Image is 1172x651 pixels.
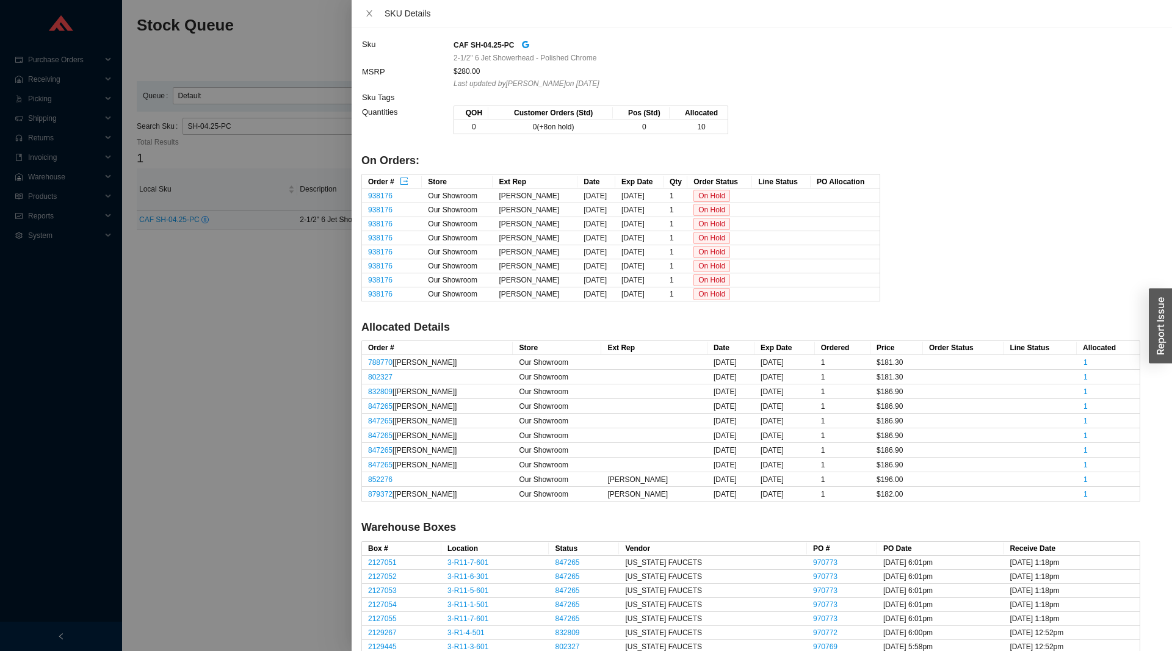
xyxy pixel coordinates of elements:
[447,628,485,637] a: 3-R1-4-501
[707,443,754,458] td: [DATE]
[1083,458,1088,464] button: 1
[754,487,815,502] td: [DATE]
[813,600,837,609] a: 970773
[549,542,619,556] th: Status
[813,628,837,637] a: 970772
[399,175,409,185] button: export
[533,123,574,131] span: 0 (+ 8 on hold)
[362,341,513,355] th: Order #
[493,287,577,301] td: [PERSON_NAME]
[813,642,837,651] a: 970769
[613,106,670,120] th: Pos (Std)
[1083,487,1088,494] button: 1
[385,7,1162,20] div: SKU Details
[368,461,392,469] a: 847265
[815,428,870,443] td: 1
[513,472,601,487] td: Our Showroom
[368,220,392,228] a: 938176
[693,246,730,258] span: On Hold
[693,232,730,244] span: On Hold
[368,446,392,455] a: 847265
[368,262,392,270] a: 938176
[877,626,1004,640] td: [DATE] 6:00pm
[870,472,923,487] td: $196.00
[754,384,815,399] td: [DATE]
[870,355,923,370] td: $181.30
[577,189,615,203] td: [DATE]
[368,614,397,623] a: 2127055
[615,287,664,301] td: [DATE]
[877,584,1004,598] td: [DATE] 6:01pm
[493,174,577,189] th: Ext Rep
[815,414,870,428] td: 1
[664,174,687,189] th: Qty
[493,203,577,217] td: [PERSON_NAME]
[454,52,596,64] span: 2-1/2" 6 Jet Showerhead - Polished Chrome
[368,628,397,637] a: 2129267
[1004,341,1077,355] th: Line Status
[877,570,1004,584] td: [DATE] 6:01pm
[615,174,664,189] th: Exp Date
[368,206,392,214] a: 938176
[664,217,687,231] td: 1
[1004,570,1140,584] td: [DATE] 1:18pm
[513,370,601,384] td: Our Showroom
[454,120,488,134] td: 0
[447,600,488,609] a: 3-R11-1-501
[619,626,807,640] td: [US_STATE] FAUCETS
[815,443,870,458] td: 1
[361,320,1140,335] h4: Allocated Details
[807,542,877,556] th: PO #
[422,174,493,189] th: Store
[577,259,615,273] td: [DATE]
[923,341,1004,355] th: Order Status
[362,399,513,414] td: [[PERSON_NAME]]
[601,472,707,487] td: [PERSON_NAME]
[362,487,513,502] td: [[PERSON_NAME]]
[615,189,664,203] td: [DATE]
[693,260,730,272] span: On Hold
[870,414,923,428] td: $186.90
[454,65,1140,77] div: $280.00
[521,38,530,52] a: google
[361,9,377,18] button: Close
[362,384,513,399] td: [[PERSON_NAME]]
[707,355,754,370] td: [DATE]
[601,341,707,355] th: Ext Rep
[615,259,664,273] td: [DATE]
[368,475,392,484] a: 852276
[813,572,837,581] a: 970773
[493,231,577,245] td: [PERSON_NAME]
[422,189,493,203] td: Our Showroom
[664,203,687,217] td: 1
[577,245,615,259] td: [DATE]
[521,40,530,49] span: google
[815,384,870,399] td: 1
[707,472,754,487] td: [DATE]
[361,105,453,141] td: Quantities
[422,231,493,245] td: Our Showroom
[615,245,664,259] td: [DATE]
[447,558,488,567] a: 3-R11-7-601
[555,642,579,651] a: 802327
[362,458,513,472] td: [[PERSON_NAME]]
[362,355,513,370] td: [[PERSON_NAME]]
[1083,473,1088,479] button: 1
[877,542,1004,556] th: PO Date
[877,556,1004,570] td: [DATE] 6:01pm
[870,399,923,414] td: $186.90
[615,203,664,217] td: [DATE]
[454,79,599,88] i: Last updated by [PERSON_NAME] on [DATE]
[368,600,397,609] a: 2127054
[1083,429,1088,435] button: 1
[555,572,579,581] a: 847265
[877,598,1004,612] td: [DATE] 6:01pm
[693,288,730,300] span: On Hold
[368,290,392,298] a: 938176
[368,417,392,425] a: 847265
[601,487,707,502] td: [PERSON_NAME]
[555,600,579,609] a: 847265
[577,231,615,245] td: [DATE]
[441,542,549,556] th: Location
[454,106,488,120] th: QOH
